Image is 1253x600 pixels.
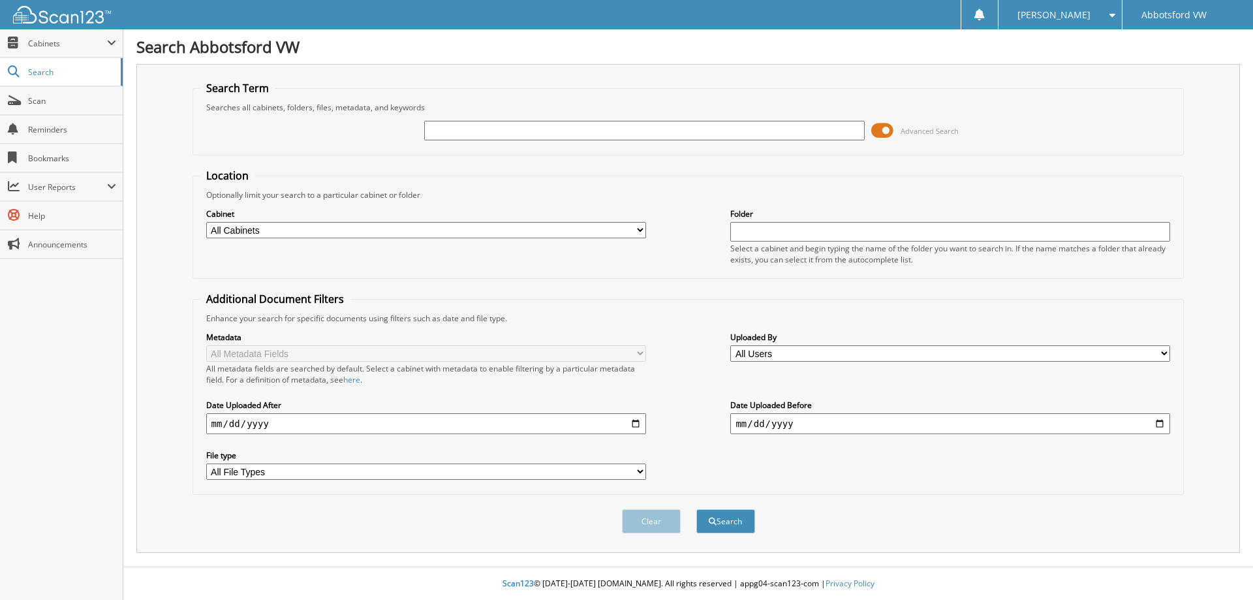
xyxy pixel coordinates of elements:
a: here [343,374,360,385]
label: Metadata [206,332,646,343]
span: Bookmarks [28,153,116,164]
span: Search [28,67,114,78]
span: [PERSON_NAME] [1017,11,1091,19]
a: Privacy Policy [826,578,874,589]
label: File type [206,450,646,461]
h1: Search Abbotsford VW [136,36,1240,57]
img: scan123-logo-white.svg [13,6,111,24]
div: Enhance your search for specific documents using filters such as date and file type. [200,313,1177,324]
legend: Additional Document Filters [200,292,350,306]
span: Announcements [28,239,116,250]
span: Advanced Search [901,126,959,136]
button: Search [696,509,755,533]
div: Select a cabinet and begin typing the name of the folder you want to search in. If the name match... [730,243,1170,265]
label: Folder [730,208,1170,219]
legend: Location [200,168,255,183]
iframe: Chat Widget [1188,537,1253,600]
div: Optionally limit your search to a particular cabinet or folder [200,189,1177,200]
label: Cabinet [206,208,646,219]
div: © [DATE]-[DATE] [DOMAIN_NAME]. All rights reserved | appg04-scan123-com | [123,568,1253,600]
span: Help [28,210,116,221]
span: User Reports [28,182,107,193]
span: Reminders [28,124,116,135]
span: Scan123 [503,578,534,589]
div: Searches all cabinets, folders, files, metadata, and keywords [200,102,1177,113]
input: end [730,413,1170,434]
label: Date Uploaded Before [730,400,1170,411]
legend: Search Term [200,81,275,95]
span: Cabinets [28,38,107,49]
button: Clear [622,509,681,533]
div: All metadata fields are searched by default. Select a cabinet with metadata to enable filtering b... [206,363,646,385]
label: Uploaded By [730,332,1170,343]
span: Scan [28,95,116,106]
label: Date Uploaded After [206,400,646,411]
input: start [206,413,646,434]
span: Abbotsford VW [1141,11,1207,19]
